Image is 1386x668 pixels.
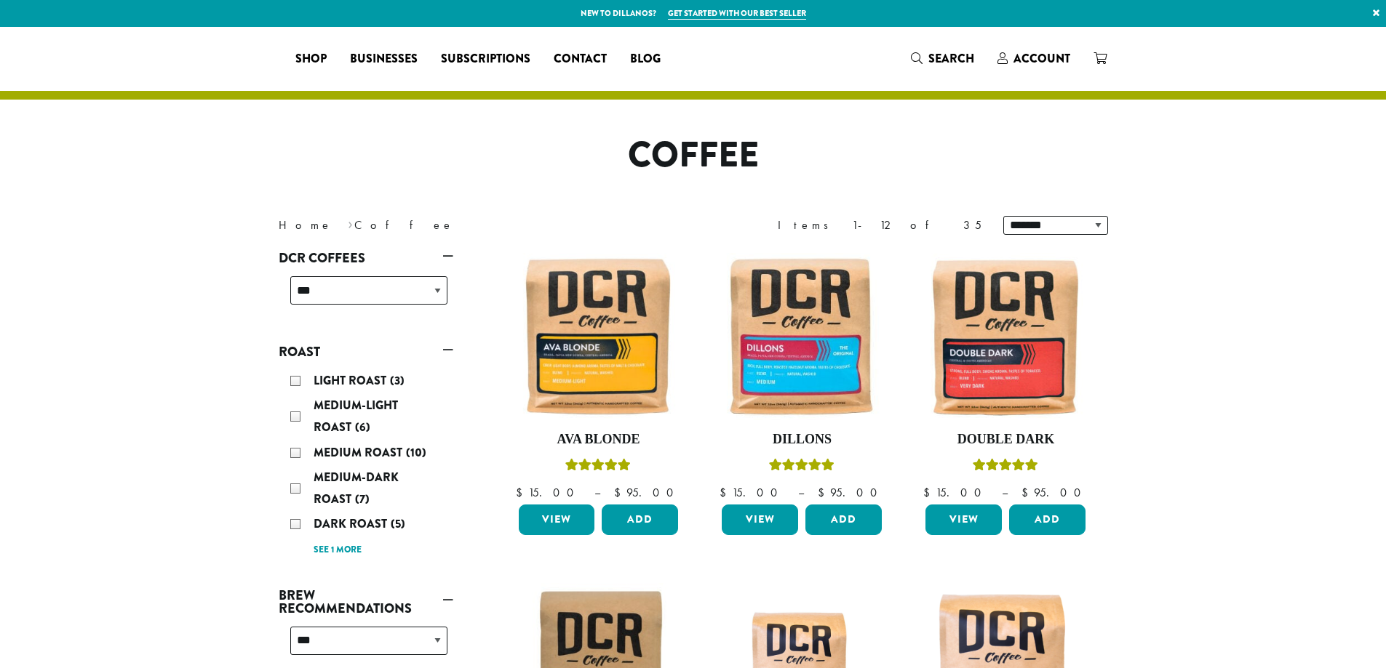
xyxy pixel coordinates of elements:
[268,134,1119,177] h1: Coffee
[314,397,398,435] span: Medium-Light Roast
[314,543,362,558] a: See 1 more
[718,432,885,448] h4: Dillons
[925,504,1002,535] a: View
[1021,485,1034,500] span: $
[314,469,399,507] span: Medium-Dark Roast
[279,246,453,270] a: DCR Coffees
[630,50,661,68] span: Blog
[348,212,353,234] span: ›
[922,432,1089,448] h4: Double Dark
[355,419,370,435] span: (6)
[778,217,981,234] div: Items 1-12 of 35
[355,491,370,507] span: (7)
[614,485,680,500] bdi: 95.00
[668,7,806,20] a: Get started with our best seller
[441,50,530,68] span: Subscriptions
[798,485,804,500] span: –
[973,456,1038,478] div: Rated 4.50 out of 5
[279,364,453,566] div: Roast
[720,485,732,500] span: $
[279,583,453,621] a: Brew Recommendations
[805,504,882,535] button: Add
[923,485,988,500] bdi: 15.00
[1002,485,1008,500] span: –
[1021,485,1088,500] bdi: 95.00
[718,253,885,499] a: DillonsRated 5.00 out of 5
[922,253,1089,499] a: Double DarkRated 4.50 out of 5
[899,47,986,71] a: Search
[314,515,391,532] span: Dark Roast
[594,485,600,500] span: –
[923,485,936,500] span: $
[565,456,631,478] div: Rated 5.00 out of 5
[406,444,426,461] span: (10)
[1009,504,1086,535] button: Add
[314,444,406,461] span: Medium Roast
[554,50,607,68] span: Contact
[718,253,885,420] img: Dillons-12oz-300x300.jpg
[769,456,835,478] div: Rated 5.00 out of 5
[1013,50,1070,67] span: Account
[602,504,678,535] button: Add
[391,515,405,532] span: (5)
[350,50,418,68] span: Businesses
[279,217,332,233] a: Home
[295,50,327,68] span: Shop
[390,372,405,389] span: (3)
[516,485,528,500] span: $
[279,270,453,322] div: DCR Coffees
[519,504,595,535] a: View
[928,50,974,67] span: Search
[515,432,682,448] h4: Ava Blonde
[515,253,682,499] a: Ava BlondeRated 5.00 out of 5
[279,339,453,364] a: Roast
[279,217,672,234] nav: Breadcrumb
[516,485,581,500] bdi: 15.00
[314,372,390,389] span: Light Roast
[720,485,784,500] bdi: 15.00
[818,485,884,500] bdi: 95.00
[614,485,626,500] span: $
[722,504,798,535] a: View
[818,485,830,500] span: $
[284,47,338,71] a: Shop
[514,253,682,420] img: Ava-Blonde-12oz-1-300x300.jpg
[922,253,1089,420] img: Double-Dark-12oz-300x300.jpg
